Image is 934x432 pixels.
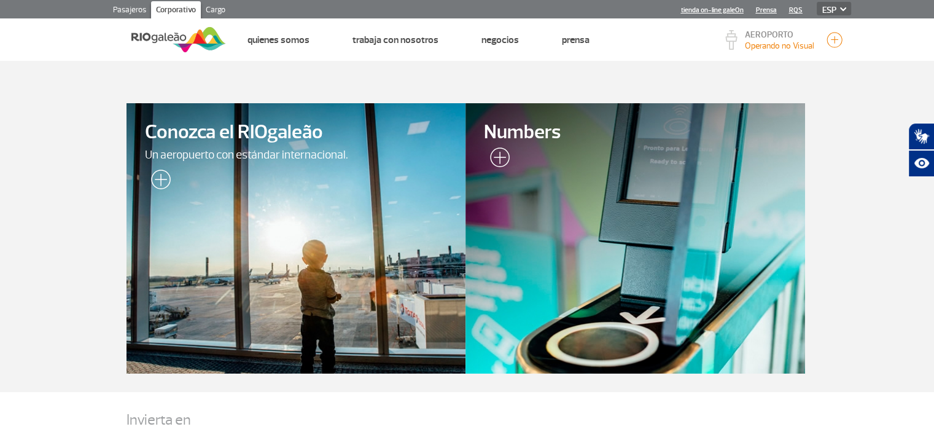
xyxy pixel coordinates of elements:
p: Visibilidade de 10000m [745,39,814,52]
p: AEROPORTO [745,31,814,39]
a: Conozca el RIOgaleãoUn aeropuerto con estándar internacional. [126,103,466,374]
button: Abrir recursos assistivos. [908,150,934,177]
a: Trabaja con nosotros [352,34,438,46]
a: Numbers [465,103,805,374]
a: Prensa [756,6,777,14]
span: Un aeropuerto con estándar internacional. [145,147,448,162]
img: leia-mais [484,147,510,172]
a: Pasajeros [108,1,151,21]
a: Corporativo [151,1,201,21]
a: tienda on-line galeOn [681,6,744,14]
a: RQS [789,6,803,14]
div: Plugin de acessibilidade da Hand Talk. [908,123,934,177]
button: Abrir tradutor de língua de sinais. [908,123,934,150]
a: Prensa [562,34,590,46]
img: leia-mais [145,170,171,194]
a: Negocios [481,34,519,46]
a: Quienes somos [247,34,309,46]
a: Cargo [201,1,230,21]
span: Conozca el RIOgaleão [145,122,448,143]
p: Invierta en [126,410,808,429]
span: Numbers [484,122,787,143]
